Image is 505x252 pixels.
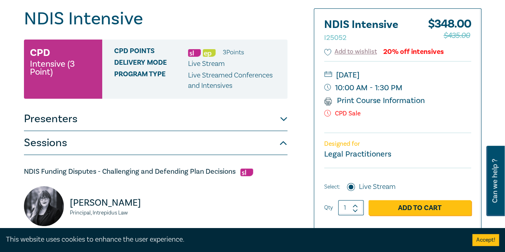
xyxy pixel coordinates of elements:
[472,234,499,246] button: Accept cookies
[359,182,396,192] label: Live Stream
[444,29,470,42] span: $435.00
[324,81,471,94] small: 10:00 AM - 1:30 PM
[324,19,412,43] h2: NDIS Intensive
[324,203,333,212] label: Qty
[324,183,340,191] span: Select:
[30,46,50,60] h3: CPD
[24,186,64,226] img: Belinda Kochanowska
[324,69,471,81] small: [DATE]
[70,210,151,216] small: Principal, Intrepidus Law
[188,70,281,91] p: Live Streamed Conferences and Intensives
[114,59,188,69] span: Delivery Mode
[223,47,244,58] li: 3 Point s
[114,47,188,58] span: CPD Points
[6,234,460,245] div: This website uses cookies to enhance the user experience.
[70,196,151,209] p: [PERSON_NAME]
[383,48,444,56] div: 20% off intensives
[203,49,216,57] img: Ethics & Professional Responsibility
[188,49,201,57] img: Substantive Law
[24,107,287,131] button: Presenters
[114,70,188,91] span: Program type
[24,131,287,155] button: Sessions
[368,200,471,215] a: Add to Cart
[30,60,96,76] small: Intensive (3 Point)
[324,95,425,106] a: Print Course Information
[491,151,499,211] span: Can we help ?
[324,47,377,56] button: Add to wishlist
[338,200,364,215] input: 1
[188,59,225,68] span: Live Stream
[428,19,471,47] div: $ 348.00
[324,149,391,159] small: Legal Practitioners
[24,8,287,29] h1: NDIS Intensive
[324,110,471,117] p: CPD Sale
[324,33,347,42] small: I25052
[324,140,471,148] p: Designed for
[240,169,253,176] img: Substantive Law
[24,167,287,177] h5: NDIS Funding Disputes - Challenging and Defending Plan Decisions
